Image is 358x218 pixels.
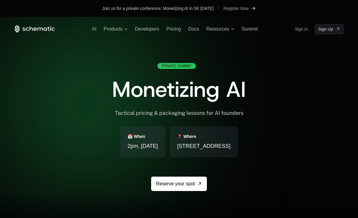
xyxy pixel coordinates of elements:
div: 📅 When [127,133,145,139]
div: Private Summit [157,63,196,69]
span: 2pm, [DATE] [127,142,158,150]
span: Products [104,26,123,32]
span: [STREET_ADDRESS] [177,142,231,150]
a: Docs [188,26,199,31]
a: Developers [135,26,159,31]
a: Reserve your spot [151,177,207,191]
a: [object Object] [223,4,256,13]
a: Summit [242,26,258,31]
a: AI [92,26,97,31]
div: Join us for a private conference: Monetizing AI in SF [DATE] [102,5,214,11]
a: [object Object] [315,24,344,34]
span: Resources [206,26,229,32]
span: Monetizing AI [112,75,246,104]
div: Tactical pricing & packaging lessons for AI founders [115,110,243,117]
div: 📍 Where [177,133,196,139]
a: Pricing [166,26,181,31]
a: Sign in [295,24,308,34]
span: Register Now [223,5,249,11]
span: Sign Up [318,26,333,32]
